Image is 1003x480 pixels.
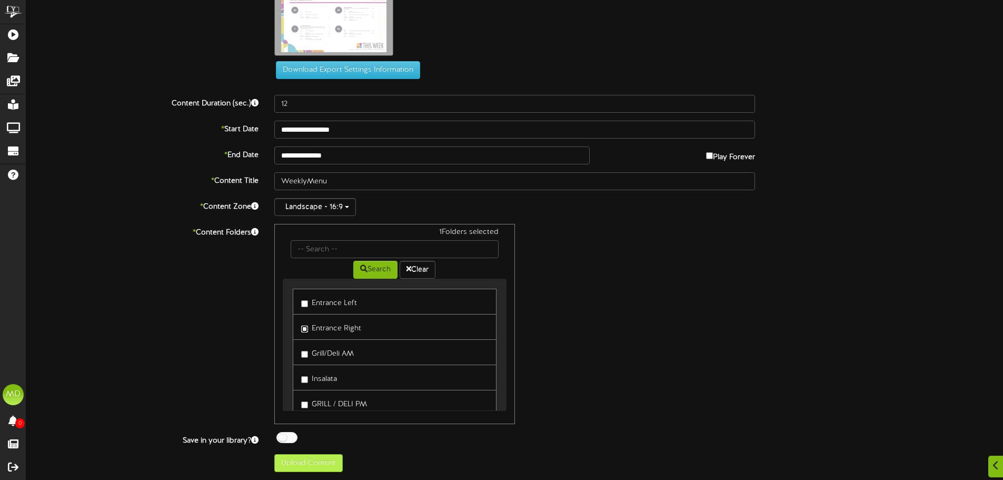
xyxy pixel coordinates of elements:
label: Grill/Deli AM [301,345,354,359]
label: Insalata [301,370,337,385]
label: Content Title [18,172,266,187]
label: Save in your library? [18,432,266,446]
input: Entrance Left [301,300,308,307]
label: Entrance Right [301,320,361,334]
button: Landscape - 16:9 [274,198,356,216]
a: Download Export Settings Information [271,66,420,74]
span: 0 [15,418,25,428]
input: Insalata [301,376,308,383]
input: Title of this Content [274,172,755,190]
label: GRILL / DELI PM [301,396,367,410]
button: Clear [400,261,435,279]
button: Search [353,261,398,279]
input: Grill/Deli AM [301,351,308,358]
input: -- Search -- [291,240,498,258]
div: 1 Folders selected [283,227,506,240]
label: Entrance Left [301,295,357,309]
button: Download Export Settings Information [276,61,420,79]
label: Content Duration (sec.) [18,95,266,109]
input: Play Forever [706,152,713,159]
label: End Date [18,146,266,161]
label: Content Zone [18,198,266,212]
div: MD [3,384,24,405]
button: Upload Content [274,454,343,472]
label: Content Folders [18,224,266,238]
label: Play Forever [706,146,755,163]
input: Entrance Right [301,326,308,332]
input: GRILL / DELI PM [301,401,308,408]
label: Start Date [18,121,266,135]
